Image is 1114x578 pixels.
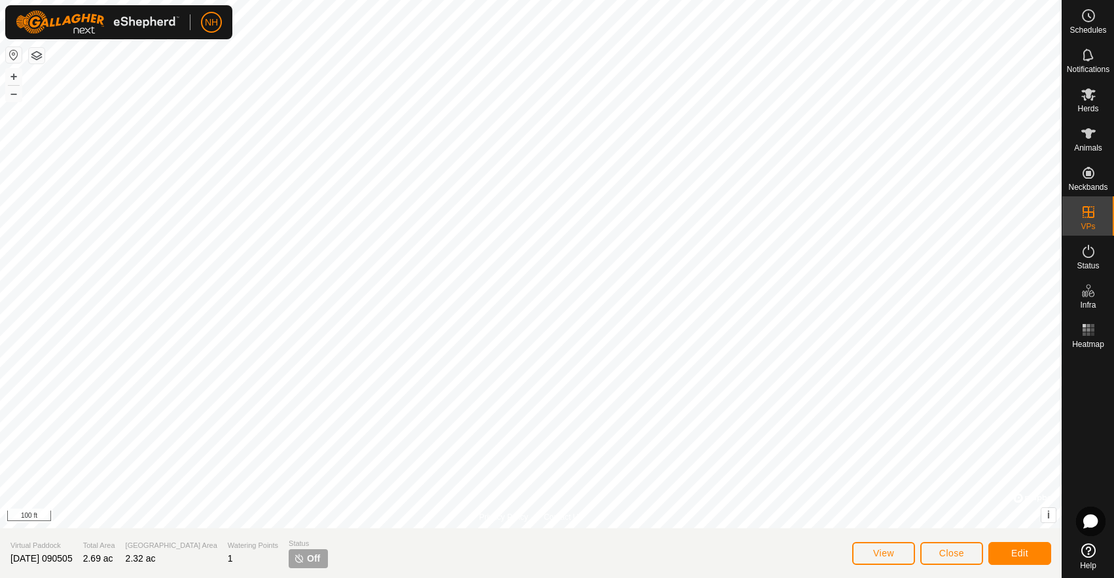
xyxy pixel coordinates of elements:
span: 2.69 ac [83,553,113,564]
span: [GEOGRAPHIC_DATA] Area [126,540,217,551]
button: Edit [988,542,1051,565]
span: Total Area [83,540,115,551]
span: Heatmap [1072,340,1104,348]
button: Reset Map [6,47,22,63]
span: Status [1077,262,1099,270]
span: Schedules [1069,26,1106,34]
span: NH [205,16,218,29]
span: 1 [228,553,233,564]
span: [DATE] 090505 [10,553,73,564]
span: Animals [1074,144,1102,152]
button: View [852,542,915,565]
span: Status [289,538,328,549]
span: i [1047,509,1050,520]
a: Help [1062,538,1114,575]
a: Contact Us [544,511,583,523]
span: Off [307,552,320,566]
span: Infra [1080,301,1096,309]
a: Privacy Policy [479,511,528,523]
span: VPs [1081,223,1095,230]
span: View [873,548,894,558]
span: Close [939,548,964,558]
button: i [1041,508,1056,522]
button: + [6,69,22,84]
span: Neckbands [1068,183,1107,191]
span: 2.32 ac [126,553,156,564]
button: Map Layers [29,48,45,63]
img: Gallagher Logo [16,10,179,34]
span: Help [1080,562,1096,569]
span: Watering Points [228,540,278,551]
span: Virtual Paddock [10,540,73,551]
span: Edit [1011,548,1028,558]
img: turn-off [294,553,304,564]
span: Herds [1077,105,1098,113]
button: Close [920,542,983,565]
button: – [6,86,22,101]
span: Notifications [1067,65,1109,73]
